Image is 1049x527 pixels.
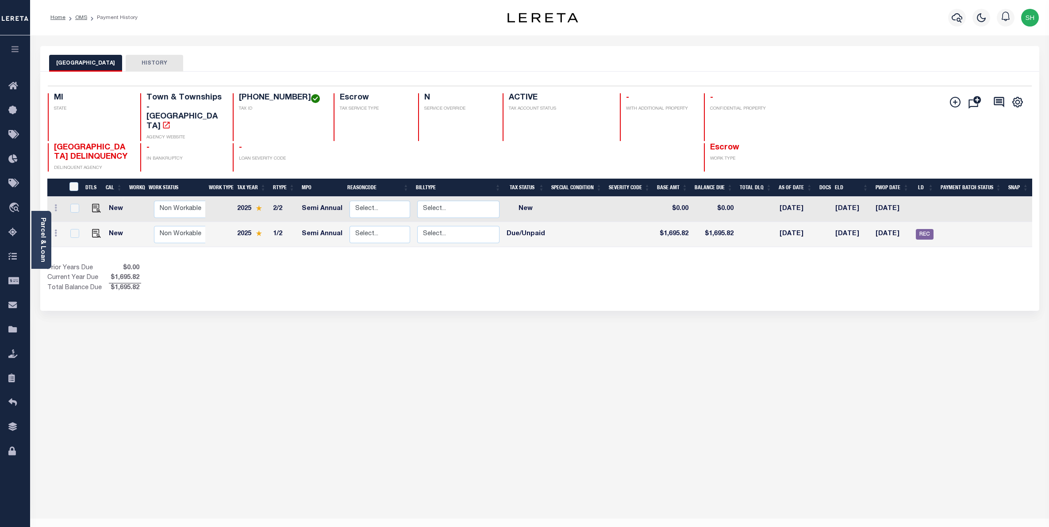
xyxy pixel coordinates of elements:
td: Semi Annual [298,222,346,247]
td: [DATE] [776,222,817,247]
p: WITH ADDITIONAL PROPERTY [626,106,694,112]
td: Prior Years Due [47,263,109,273]
h4: N [424,93,492,103]
td: New [503,197,549,222]
h4: Town & Townships - [GEOGRAPHIC_DATA] [146,93,222,131]
td: $0.00 [654,197,692,222]
i: travel_explore [8,202,23,214]
span: REC [916,229,934,240]
td: 2/2 [269,197,298,222]
p: AGENCY WEBSITE [146,134,222,141]
button: [GEOGRAPHIC_DATA] [49,55,122,72]
th: Tax Status: activate to sort column ascending [504,179,548,197]
span: - [626,94,629,102]
h4: Escrow [340,93,407,103]
p: IN BANKRUPTCY [146,156,222,162]
th: MPO [298,179,344,197]
h4: ACTIVE [509,93,609,103]
td: 2025 [234,222,269,247]
th: Severity Code: activate to sort column ascending [605,179,653,197]
a: OMS [75,15,87,20]
td: [DATE] [872,222,913,247]
td: [DATE] [872,197,913,222]
th: Work Status [145,179,205,197]
p: STATE [54,106,130,112]
a: Home [50,15,65,20]
td: Current Year Due [47,273,109,283]
li: Payment History [87,14,138,22]
td: [DATE] [776,197,817,222]
td: New [105,197,130,222]
th: ELD: activate to sort column ascending [831,179,872,197]
p: LOAN SEVERITY CODE [239,156,323,162]
p: TAX ID [239,106,323,112]
h4: MI [54,93,130,103]
th: &nbsp; [64,179,82,197]
button: HISTORY [126,55,183,72]
a: Parcel & Loan [39,218,46,262]
h4: [PHONE_NUMBER] [239,93,323,103]
p: TAX SERVICE TYPE [340,106,407,112]
td: Due/Unpaid [503,222,549,247]
th: Tax Year: activate to sort column ascending [234,179,269,197]
span: - [710,94,713,102]
td: [DATE] [832,197,872,222]
td: $0.00 [692,197,737,222]
td: 1/2 [269,222,298,247]
img: Star.svg [256,205,262,211]
th: Balance Due: activate to sort column ascending [691,179,736,197]
p: TAX ACCOUNT STATUS [509,106,609,112]
th: BillType: activate to sort column ascending [412,179,504,197]
th: &nbsp;&nbsp;&nbsp;&nbsp;&nbsp;&nbsp;&nbsp;&nbsp;&nbsp;&nbsp; [47,179,64,197]
th: CAL: activate to sort column ascending [102,179,126,197]
th: RType: activate to sort column ascending [269,179,298,197]
p: CONFIDENTIAL PROPERTY [710,106,786,112]
td: Total Balance Due [47,283,109,293]
span: - [239,144,242,152]
th: Work Type [205,179,234,197]
a: REC [916,231,934,237]
td: [DATE] [832,222,872,247]
td: New [105,222,130,247]
th: DTLS [82,179,102,197]
td: $1,695.82 [654,222,692,247]
td: Semi Annual [298,197,346,222]
p: DELINQUENT AGENCY [54,165,130,172]
th: Docs [816,179,831,197]
img: logo-dark.svg [507,13,578,23]
span: [GEOGRAPHIC_DATA] DELINQUENCY [54,144,127,161]
p: WORK TYPE [710,156,786,162]
img: svg+xml;base64,PHN2ZyB4bWxucz0iaHR0cDovL3d3dy53My5vcmcvMjAwMC9zdmciIHBvaW50ZXItZXZlbnRzPSJub25lIi... [1021,9,1039,27]
span: $1,695.82 [109,273,141,283]
th: WorkQ [126,179,145,197]
th: SNAP: activate to sort column ascending [1005,179,1032,197]
th: PWOP Date: activate to sort column ascending [872,179,913,197]
span: Escrow [710,144,739,152]
th: Special Condition: activate to sort column ascending [548,179,605,197]
th: Total DLQ: activate to sort column ascending [736,179,775,197]
th: As of Date: activate to sort column ascending [775,179,816,197]
span: $1,695.82 [109,283,141,293]
span: - [146,144,150,152]
th: ReasonCode: activate to sort column ascending [344,179,412,197]
th: Payment Batch Status: activate to sort column ascending [937,179,1005,197]
th: Base Amt: activate to sort column ascending [653,179,691,197]
th: LD: activate to sort column ascending [912,179,937,197]
td: $1,695.82 [692,222,737,247]
img: Star.svg [256,230,262,236]
td: 2025 [234,197,269,222]
span: $0.00 [109,263,141,273]
p: SERVICE OVERRIDE [424,106,492,112]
